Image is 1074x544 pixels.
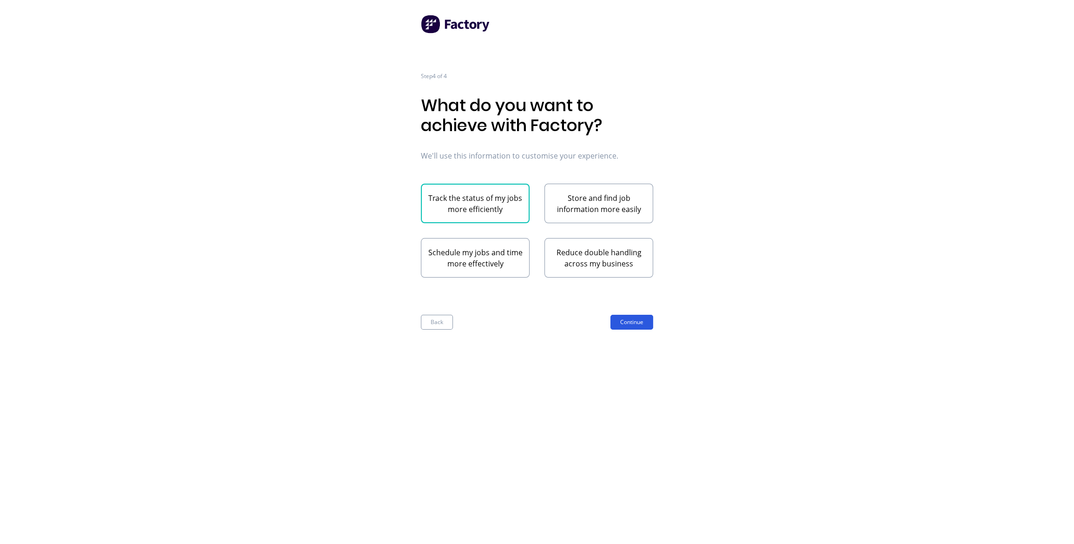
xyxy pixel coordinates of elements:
[421,315,453,330] button: Back
[421,95,653,135] h1: What do you want to achieve with Factory?
[544,238,653,278] button: Reduce double handling across my business
[421,238,530,278] button: Schedule my jobs and time more effectively
[544,184,653,223] button: Store and find job information more easily
[421,72,447,80] span: Step 4 of 4
[421,15,491,33] img: Factory
[610,315,653,330] button: Continue
[421,184,530,223] button: Track the status of my jobs more efficiently
[421,150,653,161] span: We'll use this information to customise your experience.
